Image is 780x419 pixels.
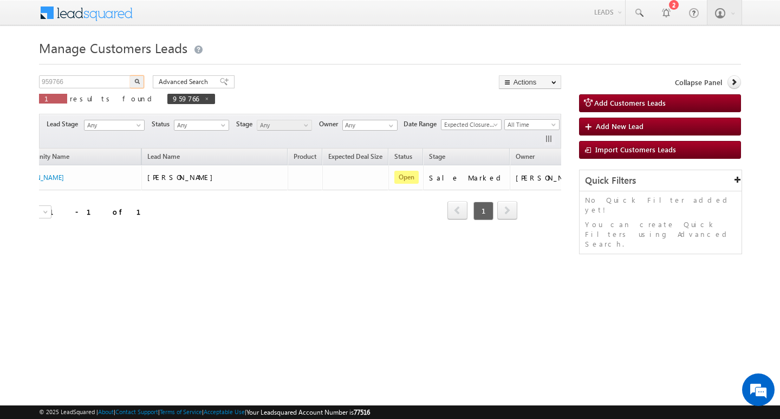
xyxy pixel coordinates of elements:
[147,334,197,349] em: Start Chat
[675,78,722,87] span: Collapse Panel
[516,152,535,160] span: Owner
[204,408,245,415] a: Acceptable Use
[497,201,517,220] span: next
[404,119,441,129] span: Date Range
[354,408,370,416] span: 77516
[328,152,382,160] span: Expected Deal Size
[178,5,204,31] div: Minimize live chat window
[394,171,419,184] span: Open
[516,173,587,183] div: [PERSON_NAME]
[447,201,467,220] span: prev
[134,79,140,84] img: Search
[15,152,69,160] span: Opportunity Name
[594,98,666,107] span: Add Customers Leads
[174,120,229,131] a: Any
[595,145,676,154] span: Import Customers Leads
[18,57,45,71] img: d_60004797649_company_0_60004797649
[47,119,82,129] span: Lead Stage
[580,170,742,191] div: Quick Filters
[429,173,505,183] div: Sale Marked
[257,120,309,130] span: Any
[159,77,211,87] span: Advanced Search
[70,94,156,103] span: results found
[49,205,154,218] div: 1 - 1 of 1
[39,407,370,417] span: © 2025 LeadSquared | | | | |
[152,119,174,129] span: Status
[323,151,388,165] a: Expected Deal Size
[504,119,560,130] a: All Time
[342,120,398,131] input: Type to Search
[10,151,75,165] a: Opportunity Name
[383,120,396,131] a: Show All Items
[14,100,198,325] textarea: Type your message and hit 'Enter'
[173,94,199,103] span: 959766
[160,408,202,415] a: Terms of Service
[497,202,517,220] a: next
[147,172,218,182] span: [PERSON_NAME]
[499,75,561,89] button: Actions
[236,119,257,129] span: Stage
[15,173,64,182] a: [PERSON_NAME]
[56,57,182,71] div: Chat with us now
[585,195,736,215] p: No Quick Filter added yet!
[98,408,114,415] a: About
[115,408,158,415] a: Contact Support
[447,202,467,220] a: prev
[424,151,451,165] a: Stage
[44,94,62,103] span: 1
[294,152,316,160] span: Product
[596,121,643,131] span: Add New Lead
[174,120,226,130] span: Any
[84,120,145,131] a: Any
[142,151,185,165] span: Lead Name
[585,220,736,249] p: You can create Quick Filters using Advanced Search.
[505,120,556,130] span: All Time
[441,119,502,130] a: Expected Closure Date
[39,39,187,56] span: Manage Customers Leads
[473,202,493,220] span: 1
[257,120,312,131] a: Any
[319,119,342,129] span: Owner
[429,152,445,160] span: Stage
[84,120,141,130] span: Any
[441,120,498,130] span: Expected Closure Date
[389,151,418,165] a: Status
[246,408,370,416] span: Your Leadsquared Account Number is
